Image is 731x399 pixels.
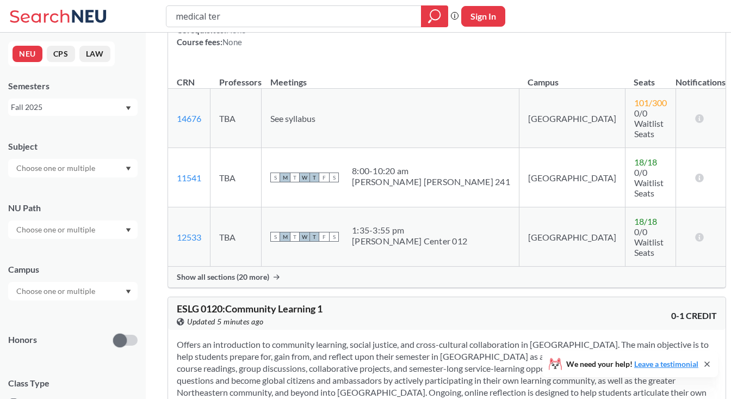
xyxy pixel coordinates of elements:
td: TBA [210,89,262,148]
a: 12533 [177,232,201,242]
div: Dropdown arrow [8,159,138,177]
span: See syllabus [270,113,315,124]
th: Campus [519,65,625,89]
div: Semesters [8,80,138,92]
input: Choose one or multiple [11,223,102,236]
button: Sign In [461,6,505,27]
div: 8:00 - 10:20 am [352,165,510,176]
td: TBA [210,207,262,267]
th: Meetings [262,65,519,89]
svg: Dropdown arrow [126,167,131,171]
span: S [270,173,280,182]
span: 0/0 Waitlist Seats [634,167,664,198]
span: 0/0 Waitlist Seats [634,226,664,257]
span: S [270,232,280,242]
svg: Dropdown arrow [126,228,131,232]
td: [GEOGRAPHIC_DATA] [519,148,625,207]
span: We need your help! [566,360,698,368]
span: 18 / 18 [634,157,657,167]
svg: Dropdown arrow [126,290,131,294]
input: Choose one or multiple [11,162,102,175]
svg: Dropdown arrow [126,106,131,111]
span: Updated 5 minutes ago [187,316,264,328]
th: Professors [210,65,262,89]
a: 11541 [177,173,201,183]
td: [GEOGRAPHIC_DATA] [519,89,625,148]
span: F [319,232,329,242]
span: M [280,232,290,242]
div: Show all sections (20 more) [168,267,726,287]
span: T [309,232,319,242]
div: CRN [177,76,195,88]
input: Class, professor, course number, "phrase" [175,7,413,26]
div: [PERSON_NAME] Center 012 [352,236,467,247]
span: W [300,232,309,242]
div: Subject [8,140,138,152]
span: 18 / 18 [634,216,657,226]
td: [GEOGRAPHIC_DATA] [519,207,625,267]
input: Choose one or multiple [11,285,102,298]
button: CPS [47,46,75,62]
th: Notifications [676,65,726,89]
span: S [329,232,339,242]
div: magnifying glass [421,5,448,27]
div: Campus [8,263,138,275]
span: 101 / 300 [634,97,667,108]
span: T [290,173,300,182]
div: Dropdown arrow [8,282,138,300]
div: Fall 2025 [11,101,125,113]
div: Fall 2025Dropdown arrow [8,99,138,116]
span: 0/0 Waitlist Seats [634,108,664,139]
div: [PERSON_NAME] [PERSON_NAME] 241 [352,176,510,187]
span: T [290,232,300,242]
button: LAW [79,46,110,62]
th: Seats [625,65,676,89]
p: Honors [8,334,37,346]
span: M [280,173,290,182]
td: TBA [210,148,262,207]
a: Leave a testimonial [634,359,698,369]
svg: magnifying glass [428,9,441,24]
span: Show all sections (20 more) [177,272,269,282]
span: W [300,173,309,182]
span: None [222,37,242,47]
div: 1:35 - 3:55 pm [352,225,467,236]
span: F [319,173,329,182]
div: NU Path [8,202,138,214]
span: T [309,173,319,182]
span: ESLG 0120 : Community Learning 1 [177,303,323,315]
div: Dropdown arrow [8,220,138,239]
span: Class Type [8,377,138,389]
span: 0-1 CREDIT [671,310,717,322]
a: 14676 [177,113,201,124]
span: S [329,173,339,182]
button: NEU [13,46,42,62]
